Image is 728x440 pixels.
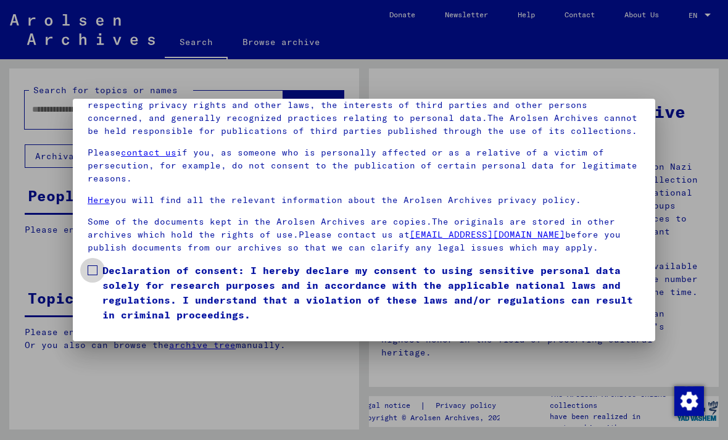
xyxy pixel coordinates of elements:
p: Some of the documents kept in the Arolsen Archives are copies.The originals are stored in other a... [88,215,640,254]
span: Declaration of consent: I hereby declare my consent to using sensitive personal data solely for r... [102,263,640,322]
p: Please if you, as someone who is personally affected or as a relative of a victim of persecution,... [88,146,640,185]
a: contact us [121,147,176,158]
img: Change consent [674,386,704,416]
p: Please note that this portal on victims of Nazi [MEDICAL_DATA] contains sensitive data on identif... [88,73,640,138]
a: Here [88,194,110,205]
p: you will find all the relevant information about the Arolsen Archives privacy policy. [88,194,640,207]
a: [EMAIL_ADDRESS][DOMAIN_NAME] [410,229,565,240]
